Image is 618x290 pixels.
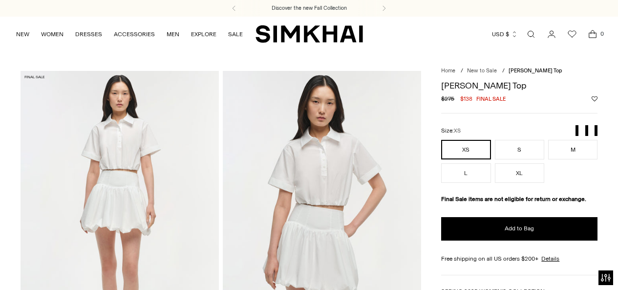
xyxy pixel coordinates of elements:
a: EXPLORE [191,23,216,45]
strong: Final Sale items are not eligible for return or exchange. [441,196,586,202]
a: ACCESSORIES [114,23,155,45]
span: $138 [460,94,472,103]
nav: breadcrumbs [441,67,597,75]
button: L [441,163,490,183]
a: Details [541,254,559,263]
a: Go to the account page [542,24,561,44]
button: XS [441,140,490,159]
span: [PERSON_NAME] Top [509,67,562,74]
h1: [PERSON_NAME] Top [441,81,597,90]
a: New to Sale [467,67,497,74]
button: USD $ [492,23,518,45]
label: Size: [441,126,461,135]
a: Open search modal [521,24,541,44]
button: Add to Bag [441,217,597,241]
a: Open cart modal [583,24,602,44]
a: Discover the new Fall Collection [272,4,347,12]
button: S [495,140,544,159]
button: Add to Wishlist [592,96,597,102]
a: DRESSES [75,23,102,45]
a: Wishlist [562,24,582,44]
div: / [461,67,463,75]
a: SALE [228,23,243,45]
span: Add to Bag [505,224,534,233]
span: XS [454,128,461,134]
a: Home [441,67,455,74]
button: XL [495,163,544,183]
span: 0 [597,29,606,38]
div: / [502,67,505,75]
a: SIMKHAI [256,24,363,44]
button: M [548,140,597,159]
a: NEW [16,23,29,45]
div: Free shipping on all US orders $200+ [441,254,597,263]
a: MEN [167,23,179,45]
a: WOMEN [41,23,64,45]
s: $275 [441,94,454,103]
